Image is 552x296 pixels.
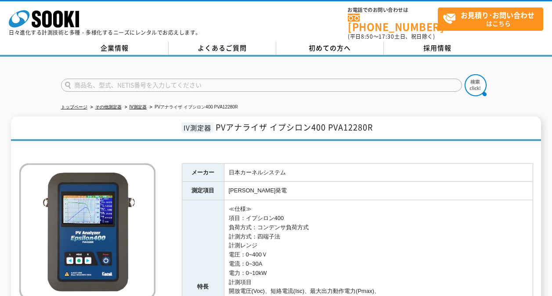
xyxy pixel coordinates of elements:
a: その他測定器 [95,105,122,109]
input: 商品名、型式、NETIS番号を入力してください [61,79,462,92]
a: トップページ [61,105,87,109]
span: PVアナライザ イプシロン400 PVA12280R [216,121,373,133]
img: btn_search.png [465,74,487,96]
span: 17:30 [379,32,394,40]
li: PVアナライザ イプシロン400 PVA12280R [148,103,238,112]
th: 測定項目 [182,182,224,200]
span: はこちら [443,8,543,30]
a: 採用情報 [384,42,491,55]
a: [PHONE_NUMBER] [348,14,438,32]
td: 日本カーネルシステム [224,163,533,182]
a: 初めての方へ [276,42,384,55]
a: IV測定器 [130,105,147,109]
span: 初めての方へ [309,43,351,53]
td: [PERSON_NAME]発電 [224,182,533,200]
span: 8:50 [361,32,373,40]
p: 日々進化する計測技術と多種・多様化するニーズにレンタルでお応えします。 [9,30,201,35]
a: よくあるご質問 [169,42,276,55]
span: お電話でのお問い合わせは [348,7,438,13]
span: IV測定器 [181,123,213,133]
strong: お見積り･お問い合わせ [461,10,534,20]
a: お見積り･お問い合わせはこちら [438,7,543,31]
a: 企業情報 [61,42,169,55]
th: メーカー [182,163,224,182]
span: (平日 ～ 土日、祝日除く) [348,32,435,40]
